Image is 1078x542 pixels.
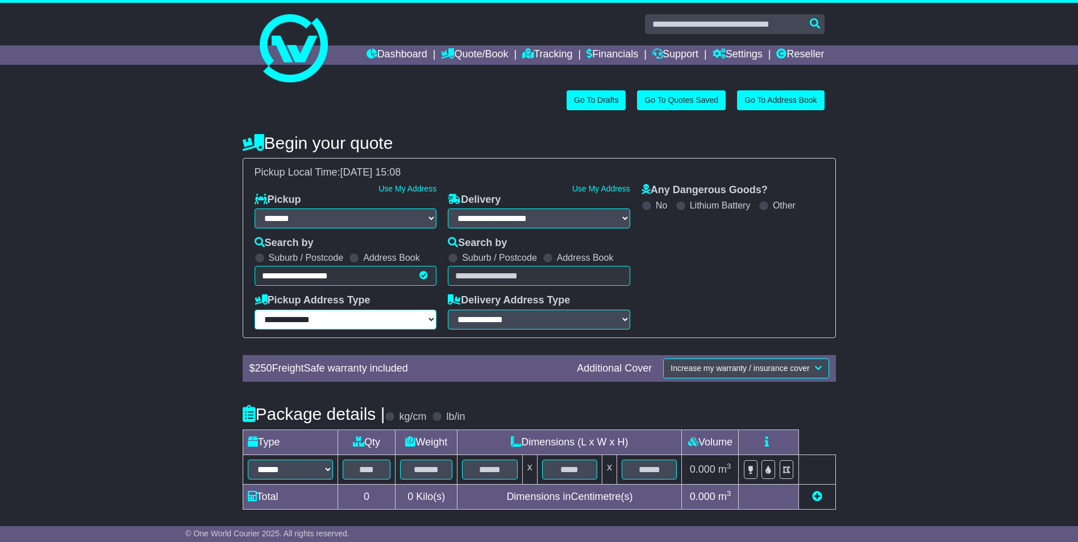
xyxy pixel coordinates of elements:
[255,194,301,206] label: Pickup
[737,90,824,110] a: Go To Address Book
[457,484,682,509] td: Dimensions in Centimetre(s)
[396,484,457,509] td: Kilo(s)
[244,362,572,375] div: $ FreightSafe warranty included
[557,252,614,263] label: Address Book
[255,362,272,374] span: 250
[727,489,731,498] sup: 3
[255,237,314,249] label: Search by
[340,166,401,178] span: [DATE] 15:08
[652,45,698,65] a: Support
[718,464,731,475] span: m
[243,484,338,509] td: Total
[441,45,508,65] a: Quote/Book
[572,184,630,193] a: Use My Address
[243,405,385,423] h4: Package details |
[776,45,824,65] a: Reseller
[255,294,371,307] label: Pickup Address Type
[448,294,570,307] label: Delivery Address Type
[338,430,396,455] td: Qty
[462,252,537,263] label: Suburb / Postcode
[448,194,501,206] label: Delivery
[637,90,726,110] a: Go To Quotes Saved
[727,462,731,470] sup: 3
[586,45,638,65] a: Financials
[522,45,572,65] a: Tracking
[446,411,465,423] label: lb/in
[367,45,427,65] a: Dashboard
[522,455,537,484] td: x
[690,200,751,211] label: Lithium Battery
[663,358,829,378] button: Increase my warranty / insurance cover
[812,491,822,502] a: Add new item
[671,364,809,373] span: Increase my warranty / insurance cover
[682,430,739,455] td: Volume
[773,200,796,211] label: Other
[642,184,768,197] label: Any Dangerous Goods?
[448,237,507,249] label: Search by
[363,252,420,263] label: Address Book
[656,200,667,211] label: No
[602,455,617,484] td: x
[718,491,731,502] span: m
[690,491,715,502] span: 0.000
[690,464,715,475] span: 0.000
[457,430,682,455] td: Dimensions (L x W x H)
[399,411,426,423] label: kg/cm
[269,252,344,263] label: Suburb / Postcode
[378,184,436,193] a: Use My Address
[567,90,626,110] a: Go To Drafts
[338,484,396,509] td: 0
[407,491,413,502] span: 0
[396,430,457,455] td: Weight
[243,134,836,152] h4: Begin your quote
[571,362,657,375] div: Additional Cover
[243,430,338,455] td: Type
[249,166,830,179] div: Pickup Local Time:
[185,529,349,538] span: © One World Courier 2025. All rights reserved.
[713,45,763,65] a: Settings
